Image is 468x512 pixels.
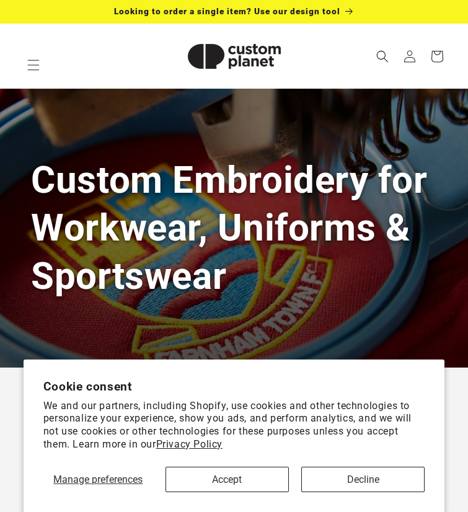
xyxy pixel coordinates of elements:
a: Privacy Policy [156,438,223,450]
button: Manage preferences [43,467,153,492]
button: Decline [301,467,425,492]
img: Custom Planet [172,29,296,84]
a: Custom Planet [167,24,301,89]
summary: Menu [20,51,47,79]
span: Looking to order a single item? Use our design tool [114,6,340,16]
span: Manage preferences [53,474,143,485]
h1: Custom Embroidery for Workwear, Uniforms & Sportswear [31,156,437,299]
h2: Cookie consent [43,379,425,394]
summary: Search [369,43,396,70]
p: We and our partners, including Shopify, use cookies and other technologies to personalize your ex... [43,400,425,451]
button: Accept [166,467,289,492]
